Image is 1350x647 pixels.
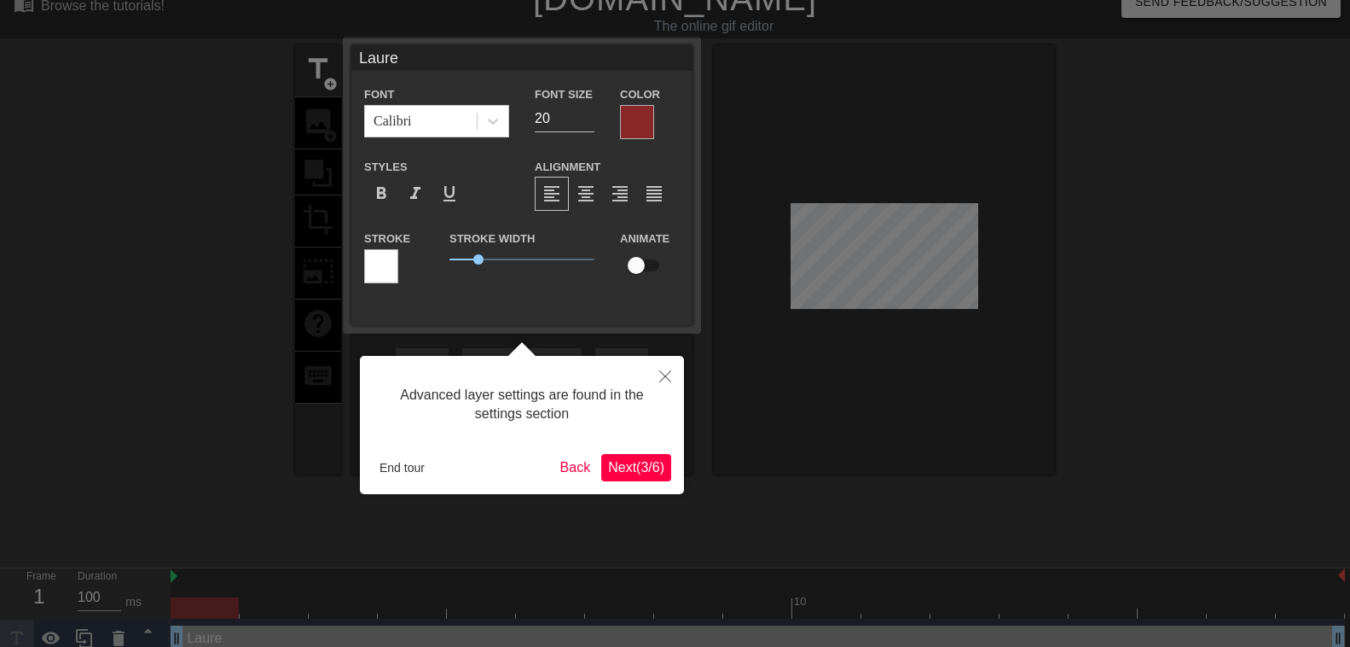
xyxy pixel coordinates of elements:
[373,455,432,481] button: End tour
[608,460,664,475] span: Next ( 3 / 6 )
[553,454,598,481] button: Back
[601,454,671,481] button: Next
[646,356,684,395] button: Close
[373,369,671,441] div: Advanced layer settings are found in the settings section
